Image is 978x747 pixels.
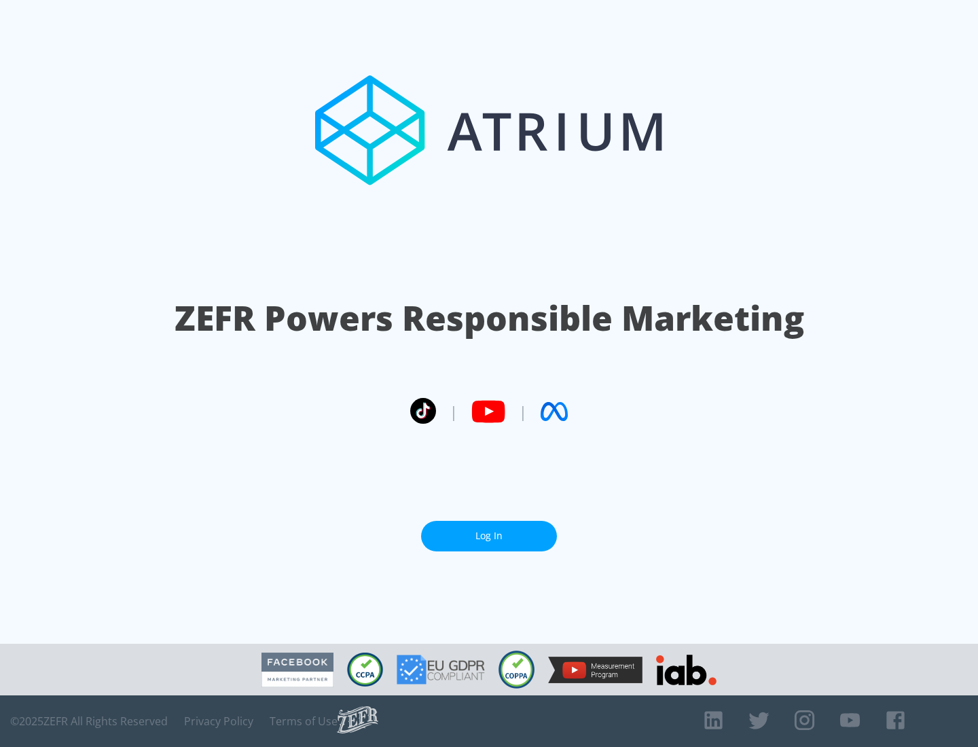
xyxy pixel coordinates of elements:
span: | [519,401,527,422]
img: COPPA Compliant [499,651,535,689]
img: GDPR Compliant [397,655,485,685]
h1: ZEFR Powers Responsible Marketing [175,295,804,342]
a: Log In [421,521,557,551]
a: Privacy Policy [184,714,253,728]
a: Terms of Use [270,714,338,728]
img: Facebook Marketing Partner [261,653,333,687]
img: YouTube Measurement Program [548,657,642,683]
img: IAB [656,655,717,685]
span: © 2025 ZEFR All Rights Reserved [10,714,168,728]
span: | [450,401,458,422]
img: CCPA Compliant [347,653,383,687]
